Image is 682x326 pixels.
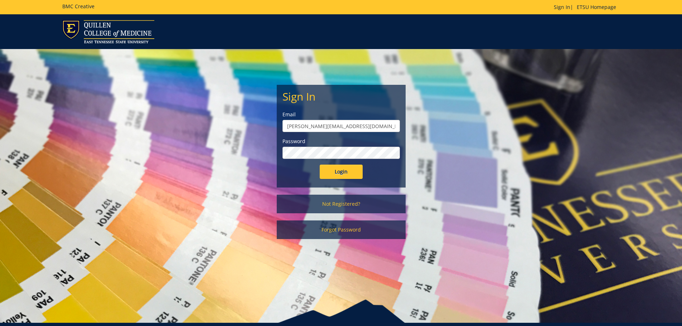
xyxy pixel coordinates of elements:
h2: Sign In [282,91,400,102]
label: Email [282,111,400,118]
a: ETSU Homepage [573,4,620,10]
p: | [554,4,620,11]
a: Forgot Password [277,220,406,239]
a: Sign In [554,4,570,10]
a: Not Registered? [277,195,406,213]
img: ETSU logo [62,20,154,43]
input: Login [320,165,363,179]
h5: BMC Creative [62,4,95,9]
label: Password [282,138,400,145]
